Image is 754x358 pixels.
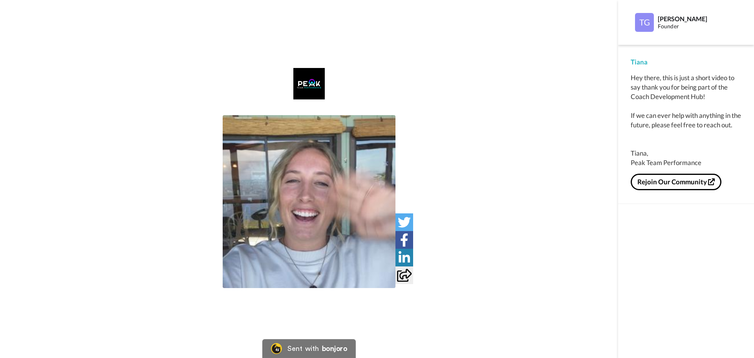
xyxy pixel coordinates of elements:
div: bonjoro [322,345,347,352]
img: Bonjoro Logo [271,343,282,354]
div: Tiana [631,57,741,67]
a: Rejoin Our Community [631,174,721,190]
img: Profile Image [635,13,654,32]
div: [PERSON_NAME] [658,15,741,22]
a: Bonjoro LogoSent withbonjoro [262,339,356,358]
div: Sent with [287,345,319,352]
img: 01c7b5fe-1800-417f-8c4d-4a1d9d5de692 [293,68,325,99]
img: summer-greet-thumb.jpg [223,115,395,288]
div: Hey there, this is just a short video to say thank you for being part of the Coach Development Hu... [631,73,741,167]
div: Founder [658,23,741,30]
